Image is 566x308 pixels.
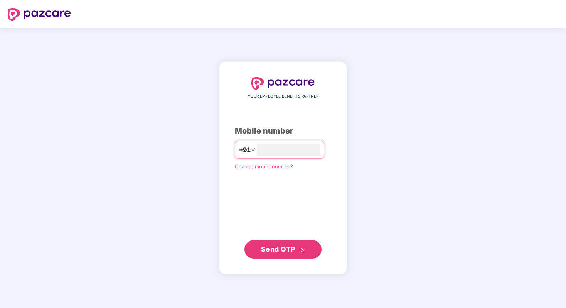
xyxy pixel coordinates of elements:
[261,245,295,253] span: Send OTP
[300,247,305,252] span: double-right
[235,163,293,169] a: Change mobile number?
[8,8,71,21] img: logo
[251,147,255,152] span: down
[244,240,322,259] button: Send OTPdouble-right
[235,125,331,137] div: Mobile number
[248,93,318,100] span: YOUR EMPLOYEE BENEFITS PARTNER
[239,145,251,155] span: +91
[251,77,315,90] img: logo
